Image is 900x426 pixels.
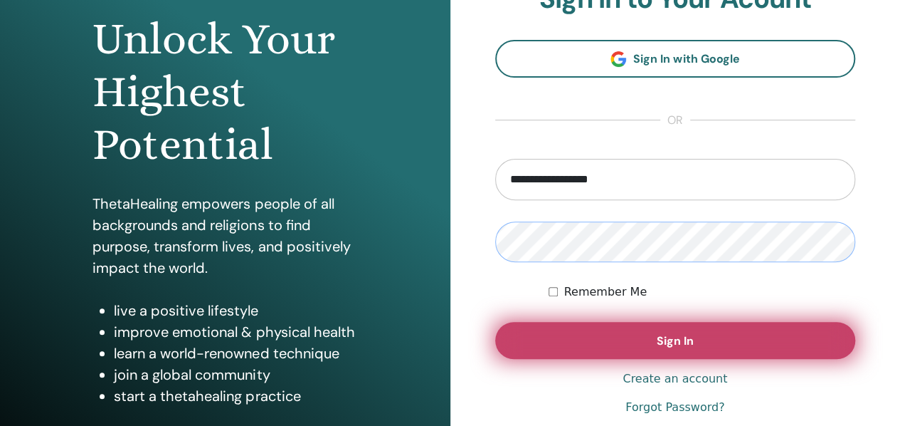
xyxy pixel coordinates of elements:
[625,399,724,416] a: Forgot Password?
[633,51,739,66] span: Sign In with Google
[549,284,855,301] div: Keep me authenticated indefinitely or until I manually logout
[623,370,727,388] a: Create an account
[563,284,647,301] label: Remember Me
[114,321,357,343] li: improve emotional & physical health
[660,112,690,129] span: or
[657,333,694,348] span: Sign In
[114,300,357,321] li: live a positive lifestyle
[495,322,856,359] button: Sign In
[114,364,357,385] li: join a global community
[92,193,357,279] p: ThetaHealing empowers people of all backgrounds and religions to find purpose, transform lives, a...
[495,40,856,78] a: Sign In with Google
[114,343,357,364] li: learn a world-renowned technique
[114,385,357,407] li: start a thetahealing practice
[92,13,357,172] h1: Unlock Your Highest Potential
